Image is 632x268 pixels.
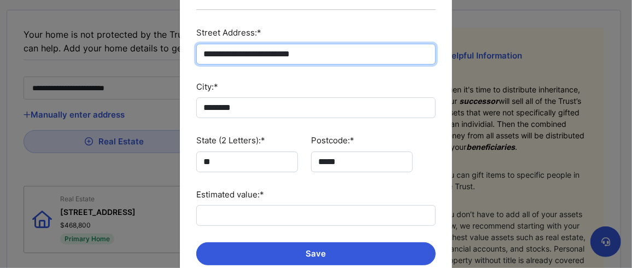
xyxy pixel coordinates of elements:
label: Street Address:* [196,27,261,39]
label: State (2 Letters):* [196,135,265,147]
button: Save [196,242,436,265]
label: Estimated value:* [196,189,264,201]
label: City:* [196,81,218,94]
label: Postcode:* [311,135,354,147]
